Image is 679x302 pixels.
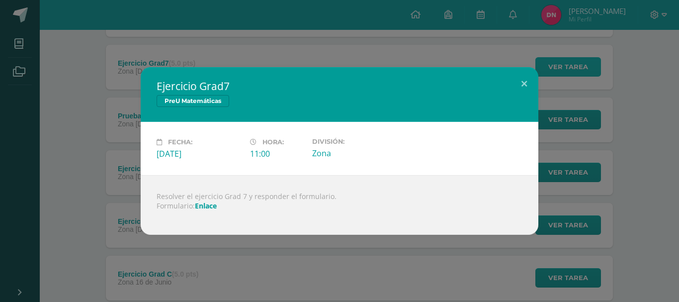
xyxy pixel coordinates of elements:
button: Close (Esc) [510,67,538,101]
h2: Ejercicio Grad7 [157,79,522,93]
div: 11:00 [250,148,304,159]
div: Resolver el ejercicio Grad 7 y responder el formulario. Formulario: [141,175,538,235]
span: Hora: [262,138,284,146]
label: División: [312,138,398,145]
div: Zona [312,148,398,159]
a: Enlace [195,201,217,210]
span: Fecha: [168,138,192,146]
span: PreU Matemáticas [157,95,229,107]
div: [DATE] [157,148,242,159]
